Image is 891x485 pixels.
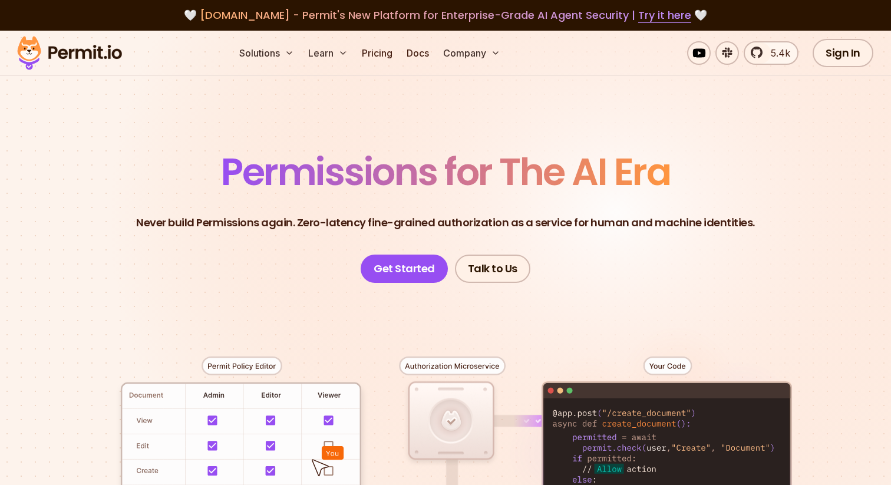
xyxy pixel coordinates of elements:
[361,255,448,283] a: Get Started
[28,7,863,24] div: 🤍 🤍
[402,41,434,65] a: Docs
[813,39,873,67] a: Sign In
[136,215,755,231] p: Never build Permissions again. Zero-latency fine-grained authorization as a service for human and...
[744,41,798,65] a: 5.4k
[12,33,127,73] img: Permit logo
[221,146,670,198] span: Permissions for The AI Era
[357,41,397,65] a: Pricing
[764,46,790,60] span: 5.4k
[200,8,691,22] span: [DOMAIN_NAME] - Permit's New Platform for Enterprise-Grade AI Agent Security |
[235,41,299,65] button: Solutions
[638,8,691,23] a: Try it here
[438,41,505,65] button: Company
[303,41,352,65] button: Learn
[455,255,530,283] a: Talk to Us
